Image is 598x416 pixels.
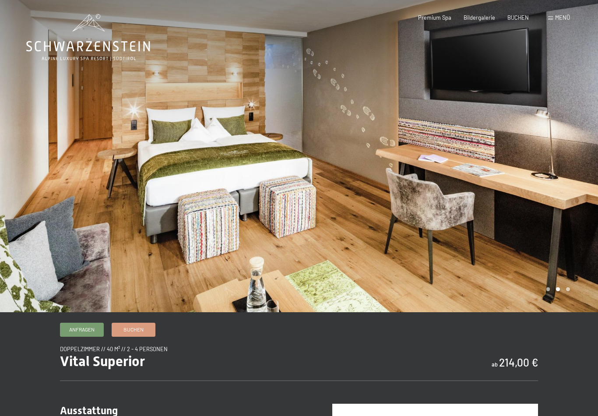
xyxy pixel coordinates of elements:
a: Buchen [112,323,155,336]
span: ab [492,361,498,368]
span: Anfragen [69,326,95,333]
a: Bildergalerie [464,14,495,21]
a: BUCHEN [507,14,529,21]
b: 214,00 € [499,356,538,369]
span: Vital Superior [60,353,145,370]
span: Menü [555,14,570,21]
a: Anfragen [60,323,103,336]
span: Doppelzimmer // 40 m² // 2 - 4 Personen [60,345,168,353]
span: Buchen [123,326,144,333]
a: Premium Spa [418,14,451,21]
